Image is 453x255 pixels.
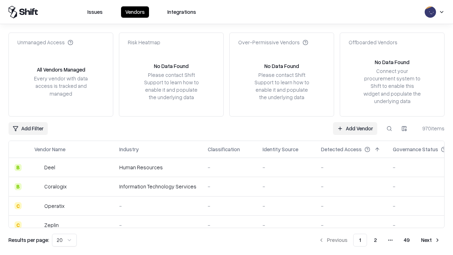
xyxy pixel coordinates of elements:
[321,183,382,190] div: -
[44,221,59,229] div: Zeplin
[333,122,377,135] a: Add Vendor
[34,164,41,171] img: Deel
[375,58,409,66] div: No Data Found
[15,164,22,171] div: B
[398,234,415,246] button: 49
[263,183,310,190] div: -
[321,164,382,171] div: -
[119,221,196,229] div: -
[121,6,149,18] button: Vendors
[34,183,41,190] img: Coralogix
[8,122,48,135] button: Add Filter
[208,146,240,153] div: Classification
[44,164,55,171] div: Deel
[142,71,201,101] div: Please contact Shift Support to learn how to enable it and populate the underlying data
[31,75,90,97] div: Every vendor with data access is tracked and managed
[8,236,49,244] p: Results per page:
[17,39,73,46] div: Unmanaged Access
[34,146,65,153] div: Vendor Name
[208,202,251,210] div: -
[119,164,196,171] div: Human Resources
[238,39,308,46] div: Over-Permissive Vendors
[15,221,22,228] div: C
[208,221,251,229] div: -
[208,164,251,171] div: -
[154,62,189,70] div: No Data Found
[119,146,139,153] div: Industry
[208,183,251,190] div: -
[128,39,160,46] div: Risk Heatmap
[15,202,22,209] div: C
[119,202,196,210] div: -
[34,202,41,209] img: Operatix
[349,39,397,46] div: Offboarded Vendors
[83,6,107,18] button: Issues
[353,234,367,246] button: 1
[321,202,382,210] div: -
[368,234,383,246] button: 2
[34,221,41,228] img: Zeplin
[44,183,67,190] div: Coralogix
[263,164,310,171] div: -
[363,67,422,105] div: Connect your procurement system to Shift to enable this widget and populate the underlying data
[417,234,445,246] button: Next
[37,66,85,73] div: All Vendors Managed
[393,146,438,153] div: Governance Status
[119,183,196,190] div: Information Technology Services
[321,146,362,153] div: Detected Access
[264,62,299,70] div: No Data Found
[163,6,200,18] button: Integrations
[252,71,311,101] div: Please contact Shift Support to learn how to enable it and populate the underlying data
[263,146,298,153] div: Identity Source
[263,202,310,210] div: -
[314,234,445,246] nav: pagination
[263,221,310,229] div: -
[416,125,445,132] div: 970 items
[44,202,64,210] div: Operatix
[15,183,22,190] div: B
[321,221,382,229] div: -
